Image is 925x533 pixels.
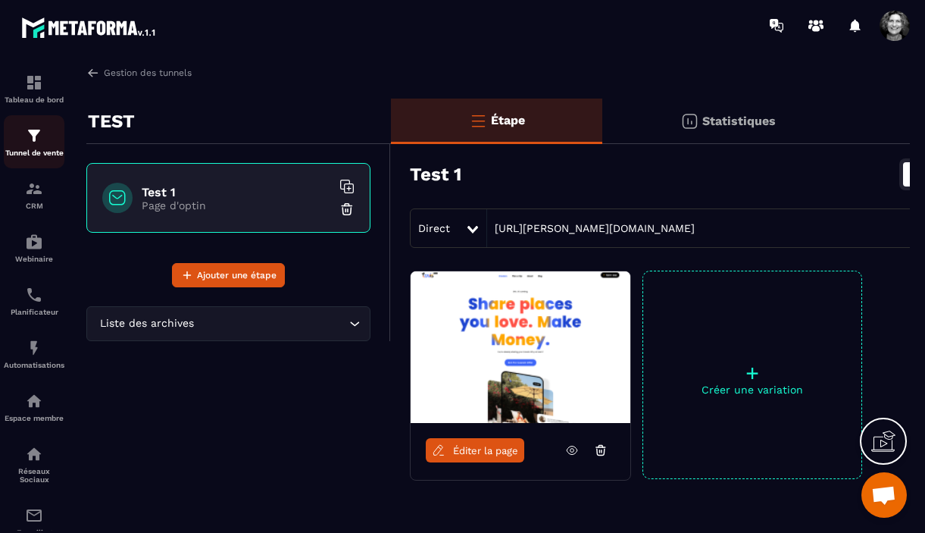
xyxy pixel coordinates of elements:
a: Éditer la page [426,438,524,462]
p: Tableau de bord [4,96,64,104]
img: trash [339,202,355,217]
img: automations [25,392,43,410]
p: Automatisations [4,361,64,369]
p: TEST [88,106,135,136]
p: Étape [491,113,525,127]
img: automations [25,233,43,251]
a: automationsautomationsWebinaire [4,221,64,274]
img: stats.20deebd0.svg [680,112,698,130]
img: image [411,271,630,423]
span: Éditer la page [453,445,518,456]
p: Tunnel de vente [4,149,64,157]
a: social-networksocial-networkRéseaux Sociaux [4,434,64,495]
a: Ouvrir le chat [861,472,907,518]
img: social-network [25,445,43,463]
img: arrow [86,66,100,80]
span: Direct [418,222,450,234]
img: formation [25,180,43,198]
button: Ajouter une étape [172,263,285,287]
p: Page d'optin [142,199,331,212]
img: email [25,506,43,525]
a: automationsautomationsEspace membre [4,381,64,434]
a: schedulerschedulerPlanificateur [4,274,64,328]
img: formation [25,74,43,92]
a: automationsautomationsAutomatisations [4,328,64,381]
span: Liste des archives [96,315,197,332]
p: CRM [4,202,64,210]
a: [URL][PERSON_NAME][DOMAIN_NAME] [487,222,695,234]
img: logo [21,14,158,41]
p: + [643,362,861,384]
img: automations [25,339,43,357]
p: Réseaux Sociaux [4,467,64,484]
a: Gestion des tunnels [86,66,192,80]
p: Statistiques [702,114,776,128]
p: Espace membre [4,414,64,422]
p: Planificateur [4,308,64,316]
input: Search for option [197,315,345,332]
p: Créer une variation [643,384,861,396]
div: Search for option [86,306,370,341]
img: formation [25,127,43,145]
span: Ajouter une étape [197,268,277,283]
a: formationformationCRM [4,168,64,221]
h6: Test 1 [142,185,331,199]
h3: Test 1 [410,164,461,185]
a: formationformationTunnel de vente [4,115,64,168]
img: bars-o.4a397970.svg [469,111,487,130]
img: scheduler [25,286,43,304]
p: Webinaire [4,255,64,263]
a: formationformationTableau de bord [4,62,64,115]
